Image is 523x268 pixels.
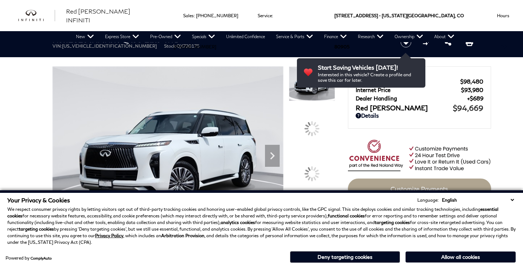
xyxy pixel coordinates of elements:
[356,78,483,85] a: MSRP $98,480
[422,37,433,48] button: Compare vehicle
[164,43,177,49] span: Stock:
[270,31,319,42] a: Service & Parts
[52,66,283,239] img: New 2026 RADIANT WHITE INFINITI Luxe 4WD image 1
[356,95,467,102] span: Dealer Handling
[356,95,483,102] a: Dealer Handling $689
[389,31,429,42] a: Ownership
[290,251,400,263] button: Deny targeting cookies
[429,31,460,42] a: About
[391,185,448,192] span: Customize Payments
[272,13,273,18] span: :
[62,43,157,49] span: [US_VEHICLE_IDENTIFICATION_NUMBER]
[334,13,464,49] a: [STREET_ADDRESS] • [US_STATE][GEOGRAPHIC_DATA], CO 80905
[417,198,439,202] div: Language:
[356,104,453,112] span: Red [PERSON_NAME]
[7,206,516,246] p: We respect consumer privacy rights by letting visitors opt out of third-party tracking cookies an...
[221,31,270,42] a: Unlimited Confidence
[186,31,221,42] a: Specials
[356,78,460,85] span: MSRP
[174,44,216,49] a: [PHONE_NUMBER]
[356,87,461,93] span: Internet Price
[194,13,195,18] span: :
[6,256,52,260] div: Powered by
[440,197,516,203] select: Language Select
[467,95,483,102] span: $689
[52,43,62,49] span: VIN:
[265,145,280,167] div: Next
[356,112,483,119] a: Details
[461,87,483,93] span: $93,980
[183,13,194,18] span: Sales
[356,103,483,112] a: Red [PERSON_NAME] $94,669
[319,31,352,42] a: Finance
[352,31,389,42] a: Research
[453,103,483,112] span: $94,669
[70,31,99,42] a: New
[145,31,186,42] a: Pre-Owned
[356,87,483,93] a: Internet Price $93,980
[70,31,460,42] nav: Main Navigation
[19,226,54,232] strong: targeting cookies
[258,13,272,18] span: Service
[18,10,55,22] a: infiniti
[328,213,365,219] strong: functional cookies
[7,197,70,203] span: Your Privacy & Cookies
[334,31,349,62] span: 80905
[99,31,145,42] a: Express Store
[289,66,335,101] img: New 2026 RADIANT WHITE INFINITI Luxe 4WD image 1
[95,233,123,238] a: Privacy Policy
[66,8,130,23] span: Red [PERSON_NAME] INFINITI
[348,179,491,199] a: Customize Payments
[375,220,410,225] strong: targeting cookies
[66,7,156,25] a: Red [PERSON_NAME] INFINITI
[30,256,52,260] a: ComplyAuto
[196,13,238,18] a: [PHONE_NUMBER]
[221,220,255,225] strong: analytics cookies
[460,78,483,85] span: $98,480
[161,233,204,238] strong: Arbitration Provision
[18,10,55,22] img: INFINITI
[406,252,516,263] button: Allow all cookies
